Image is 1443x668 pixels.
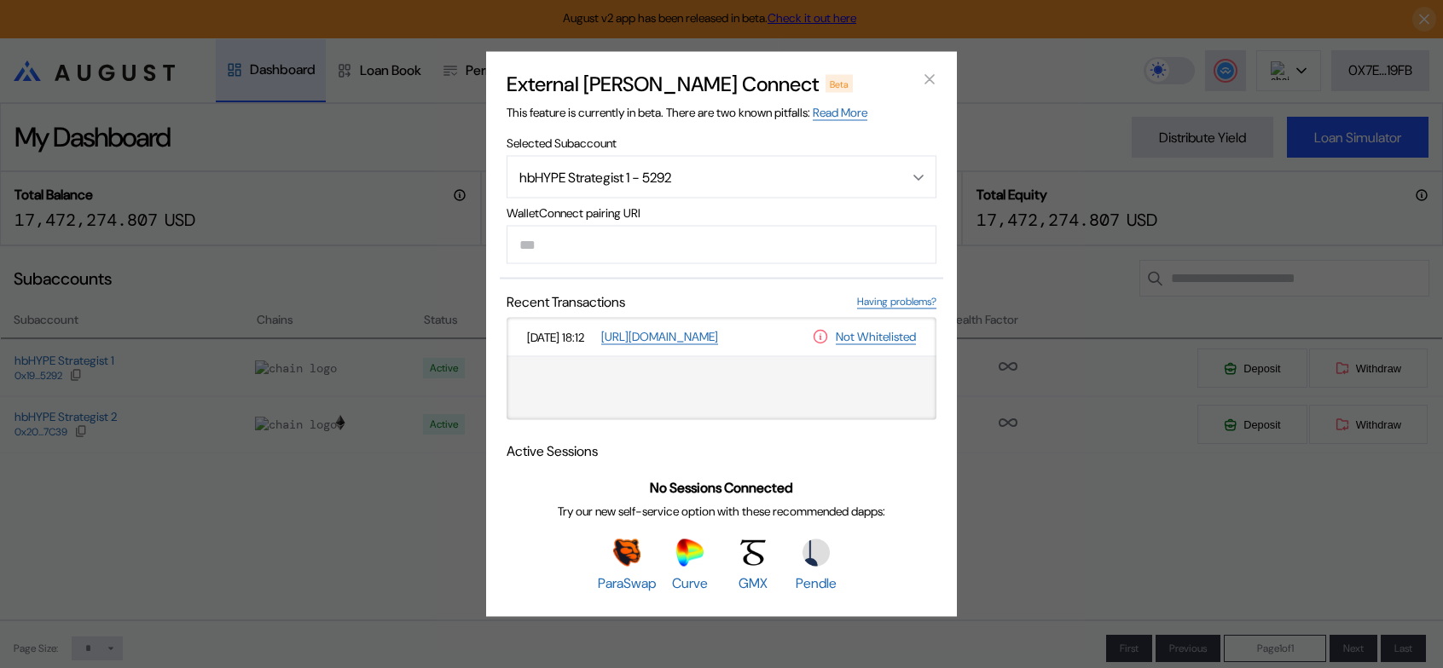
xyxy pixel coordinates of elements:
[507,293,625,311] span: Recent Transactions
[813,105,867,121] a: Read More
[672,573,708,591] span: Curve
[857,295,936,309] a: Having problems?
[601,329,718,345] a: [URL][DOMAIN_NAME]
[519,168,879,186] div: hbHYPE Strategist 1 - 5292
[507,135,936,151] span: Selected Subaccount
[598,538,656,591] a: ParaSwapParaSwap
[739,538,767,566] img: GMX
[507,442,598,460] span: Active Sessions
[598,573,656,591] span: ParaSwap
[507,156,936,199] button: Open menu
[916,66,943,93] button: close modal
[803,538,830,566] img: Pendle
[787,538,845,591] a: PendlePendle
[650,478,793,496] span: No Sessions Connected
[661,538,719,591] a: CurveCurve
[507,205,936,221] span: WalletConnect pairing URI
[558,503,885,518] span: Try our new self-service option with these recommended dapps:
[796,573,837,591] span: Pendle
[739,573,768,591] span: GMX
[676,538,704,566] img: Curve
[527,329,594,344] span: [DATE] 18:12
[507,71,819,97] h2: External [PERSON_NAME] Connect
[836,329,916,345] a: Not Whitelisted
[724,538,782,591] a: GMXGMX
[613,538,640,566] img: ParaSwap
[507,105,867,121] span: This feature is currently in beta. There are two known pitfalls:
[826,75,853,92] div: Beta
